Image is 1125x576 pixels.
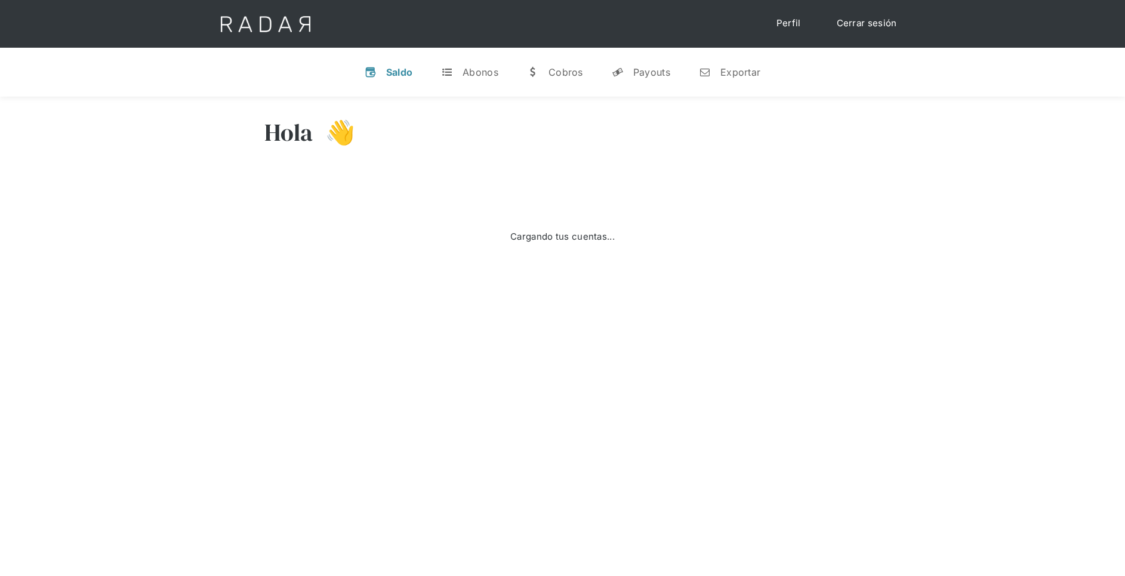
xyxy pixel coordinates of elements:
div: Saldo [386,66,413,78]
div: t [441,66,453,78]
a: Cerrar sesión [825,12,909,35]
div: n [699,66,711,78]
div: w [527,66,539,78]
div: Cargando tus cuentas... [510,230,615,244]
div: Abonos [463,66,498,78]
h3: Hola [264,117,313,147]
div: y [612,66,624,78]
div: Exportar [720,66,760,78]
h3: 👋 [313,117,355,147]
div: Payouts [633,66,670,78]
div: Cobros [548,66,583,78]
div: v [365,66,377,78]
a: Perfil [765,12,813,35]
